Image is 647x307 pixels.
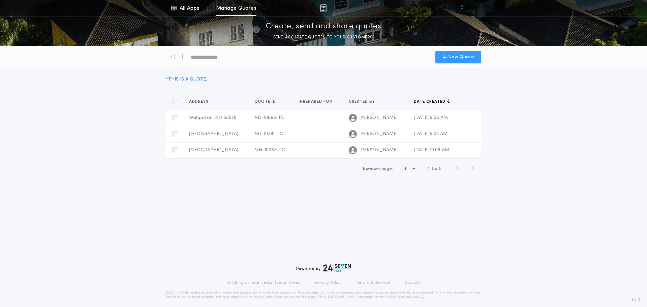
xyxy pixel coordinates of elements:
[414,148,449,153] span: [DATE] 10:09 AM
[320,4,327,12] img: img
[363,167,393,171] span: Rows per page:
[349,98,380,105] button: Created by
[414,115,448,120] span: [DATE] 9:05 AM
[414,98,451,105] button: Date created
[254,99,277,104] span: Quote ID
[360,131,398,137] span: [PERSON_NAME]
[189,148,238,153] span: [GEOGRAPHIC_DATA]
[254,148,285,153] span: MN-10063-TC
[349,99,376,104] span: Created by
[450,5,475,11] img: vs-icon
[273,34,374,41] p: SEND ACCURATE QUOTES TO YOUR CUSTOMERS.
[324,296,358,298] a: [URL][DOMAIN_NAME]
[254,131,283,136] span: ND-10391-TC
[360,147,398,154] span: [PERSON_NAME]
[296,264,351,272] div: Powered by
[227,280,300,285] p: © All rights reserved. 24|Seven Fees
[631,297,640,303] span: 3.8.0
[300,99,334,104] span: Prepared for
[356,280,390,285] a: Terms of Service
[189,131,238,136] span: [GEOGRAPHIC_DATA]
[404,163,418,174] button: 5
[315,280,342,285] a: Privacy Policy
[266,21,381,32] p: Create, send and share quotes
[323,264,351,272] img: logo
[360,115,398,121] span: [PERSON_NAME]
[166,76,207,83] div: * THIS IS A QUOTE.
[189,115,237,120] span: Wahpeton, ND 58075
[414,131,448,136] span: [DATE] 9:07 AM
[405,280,420,285] a: Support
[428,167,429,171] span: 1
[254,98,281,105] button: Quote ID
[448,54,474,61] span: New Quote
[254,115,284,120] span: ND-10563-TC
[435,166,441,172] span: of 3
[404,165,407,172] h1: 5
[189,98,214,105] button: Address
[414,99,447,104] span: Date created
[189,99,210,104] span: Address
[435,51,481,63] button: New Quote
[432,167,434,171] span: 3
[166,291,481,299] p: DISCLAIMER: This estimate is provided for informational purposes only. 24|Seven Fees, a product o...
